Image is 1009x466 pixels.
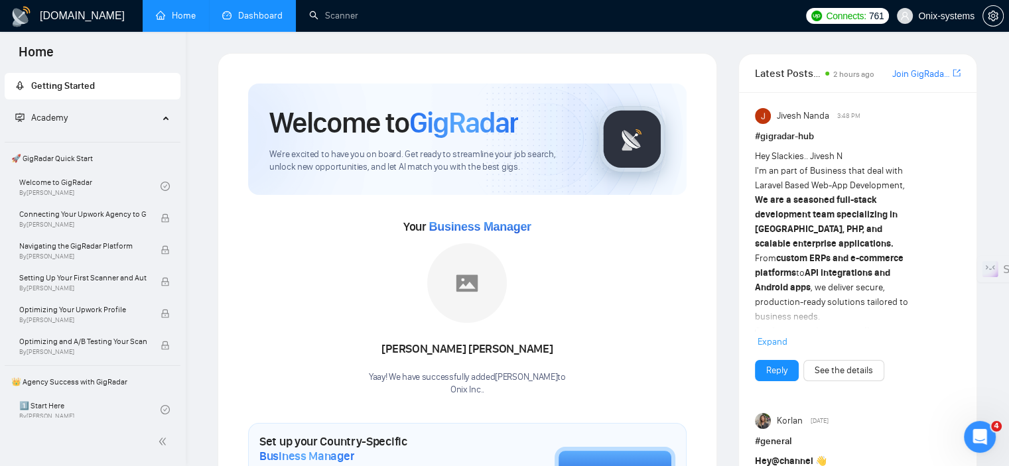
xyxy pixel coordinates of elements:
[309,10,358,21] a: searchScanner
[991,421,1002,432] span: 4
[369,338,566,361] div: [PERSON_NAME] [PERSON_NAME]
[31,112,68,123] span: Academy
[19,335,147,348] span: Optimizing and A/B Testing Your Scanner for Better Results
[15,113,25,122] span: fund-projection-screen
[222,10,283,21] a: dashboardDashboard
[803,360,884,381] button: See the details
[19,271,147,284] span: Setting Up Your First Scanner and Auto-Bidder
[19,284,147,292] span: By [PERSON_NAME]
[19,316,147,324] span: By [PERSON_NAME]
[837,110,860,122] span: 3:48 PM
[776,414,802,428] span: Korlan
[5,73,180,99] li: Getting Started
[755,129,961,144] h1: # gigradar-hub
[19,172,161,201] a: Welcome to GigRadarBy[PERSON_NAME]
[766,363,787,378] a: Reply
[6,145,179,172] span: 🚀 GigRadar Quick Start
[11,6,32,27] img: logo
[755,325,900,366] strong: long-term client partnerships, reliable delivery, and growth-driven development
[369,384,566,396] p: Onix Inc. .
[403,219,531,234] span: Your
[19,303,147,316] span: Optimizing Your Upwork Profile
[427,243,507,323] img: placeholder.png
[755,360,799,381] button: Reply
[826,9,866,23] span: Connects:
[811,11,822,21] img: upwork-logo.png
[19,221,147,229] span: By [PERSON_NAME]
[369,371,566,396] div: Yaay! We have successfully added [PERSON_NAME] to
[259,434,488,463] h1: Set up your Country-Specific
[158,435,171,448] span: double-left
[811,415,829,427] span: [DATE]
[755,413,771,429] img: Korlan
[758,336,787,347] span: Expand
[776,109,829,123] span: Jivesh Nanda
[8,42,64,70] span: Home
[755,108,771,124] img: Jivesh Nanda
[19,395,161,424] a: 1️⃣ Start HereBy[PERSON_NAME]
[31,80,95,91] span: Getting Started
[161,309,170,318] span: lock
[815,363,873,378] a: See the details
[6,369,179,395] span: 👑 Agency Success with GigRadar
[409,105,518,141] span: GigRadar
[755,253,904,278] strong: custom ERPs and e-commerce platforms
[964,421,996,453] iframe: Intercom live chat
[161,182,170,191] span: check-circle
[953,68,961,78] span: export
[161,245,170,255] span: lock
[19,207,147,221] span: Connecting Your Upwork Agency to GigRadar
[755,65,821,82] span: Latest Posts from the GigRadar Community
[892,67,950,82] a: Join GigRadar Slack Community
[15,112,68,123] span: Academy
[755,434,961,449] h1: # general
[869,9,884,23] span: 761
[161,405,170,414] span: check-circle
[755,194,898,249] strong: We are a seasoned full-stack development team specializing in [GEOGRAPHIC_DATA], PHP, and scalabl...
[429,220,531,233] span: Business Manager
[982,5,1004,27] button: setting
[833,70,874,79] span: 2 hours ago
[755,267,890,293] strong: API integrations and Android apps
[269,105,518,141] h1: Welcome to
[19,348,147,356] span: By [PERSON_NAME]
[983,11,1003,21] span: setting
[599,106,665,172] img: gigradar-logo.png
[161,341,170,350] span: lock
[900,11,909,21] span: user
[161,213,170,223] span: lock
[953,67,961,80] a: export
[269,148,578,174] span: We're excited to have you on board. Get ready to streamline your job search, unlock new opportuni...
[19,253,147,261] span: By [PERSON_NAME]
[156,10,196,21] a: homeHome
[259,449,354,463] span: Business Manager
[19,239,147,253] span: Navigating the GigRadar Platform
[982,11,1004,21] a: setting
[15,81,25,90] span: rocket
[161,277,170,286] span: lock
